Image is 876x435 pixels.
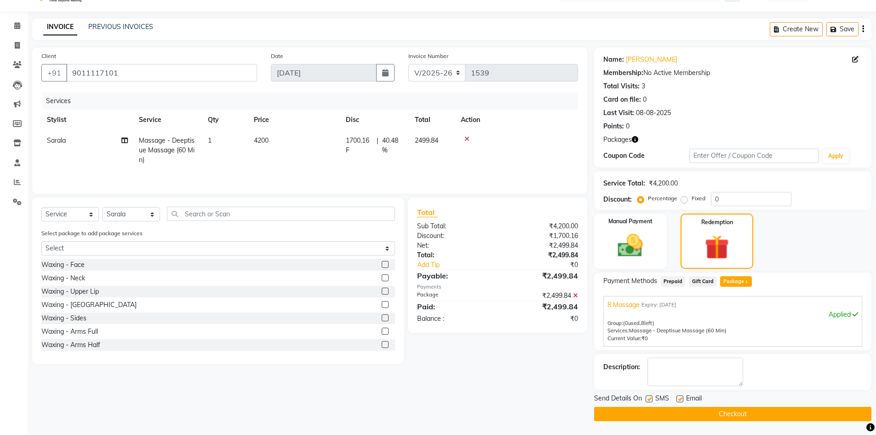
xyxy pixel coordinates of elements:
[410,291,498,301] div: Package
[41,260,85,270] div: Waxing - Face
[340,110,409,130] th: Disc
[498,301,585,312] div: ₹2,499.84
[41,313,86,323] div: Waxing - Sides
[382,136,404,155] span: 40.48 %
[594,394,642,405] span: Send Details On
[248,110,340,130] th: Price
[607,300,640,310] span: 8 Massage
[202,110,248,130] th: Qty
[607,327,629,334] span: Services:
[410,241,498,250] div: Net:
[603,195,632,204] div: Discount:
[689,276,716,287] span: Gift Card
[498,231,585,241] div: ₹1,700.16
[603,68,643,78] div: Membership:
[41,52,56,60] label: Client
[498,270,585,281] div: ₹2,499.84
[641,335,648,342] span: ₹0
[641,301,676,309] span: Expiry: [DATE]
[167,207,395,221] input: Search or Scan
[655,394,669,405] span: SMS
[498,291,585,301] div: ₹2,499.84
[254,136,269,145] span: 4200
[641,81,645,91] div: 3
[41,300,137,310] div: Waxing - [GEOGRAPHIC_DATA]
[41,327,98,336] div: Waxing - Arms Full
[603,362,640,372] div: Description:
[626,122,630,131] div: 0
[649,179,678,188] div: ₹4,200.00
[410,231,498,241] div: Discount:
[608,217,653,226] label: Manual Payment
[377,136,378,155] span: |
[271,52,283,60] label: Date
[661,276,686,287] span: Prepaid
[648,194,677,203] label: Percentage
[409,110,455,130] th: Total
[512,260,585,270] div: ₹0
[643,95,647,104] div: 0
[42,93,585,110] div: Services
[498,241,585,250] div: ₹2,499.84
[410,314,498,324] div: Balance :
[415,136,438,145] span: 2499.84
[410,250,498,260] div: Total:
[346,136,373,155] span: 1700.16 F
[692,194,705,203] label: Fixed
[408,52,448,60] label: Invoice Number
[607,335,641,342] span: Current Value:
[603,276,657,286] span: Payment Methods
[603,135,632,145] span: Packages
[498,250,585,260] div: ₹2,499.84
[603,108,634,118] div: Last Visit:
[498,314,585,324] div: ₹0
[826,22,859,36] button: Save
[133,110,202,130] th: Service
[603,151,690,161] div: Coupon Code
[410,221,498,231] div: Sub Total:
[610,231,651,260] img: _cash.svg
[603,68,862,78] div: No Active Membership
[66,64,257,81] input: Search by Name/Mobile/Email/Code
[720,276,752,287] span: Package
[686,394,702,405] span: Email
[47,136,66,145] span: Sarala
[603,179,645,188] div: Service Total:
[410,270,498,281] div: Payable:
[41,340,100,350] div: Waxing - Arms Half
[417,208,438,217] span: Total
[629,327,727,334] span: Massage - Deeptisue Massage (60 Min)
[410,301,498,312] div: Paid:
[603,81,640,91] div: Total Visits:
[607,310,858,319] div: Applied
[498,221,585,231] div: ₹4,200.00
[641,320,644,326] span: 8
[455,110,578,130] th: Action
[607,320,623,326] span: Group:
[208,136,212,145] span: 1
[43,19,77,35] a: INVOICE
[410,260,512,270] a: Add Tip
[636,108,671,118] div: 08-08-2025
[603,122,624,131] div: Points:
[88,23,153,31] a: PREVIOUS INVOICES
[623,320,628,326] span: (0
[603,95,641,104] div: Card on file:
[41,229,143,238] label: Select package to add package services
[744,279,749,285] span: 1
[417,283,578,291] div: Payments
[594,407,871,421] button: Checkout
[139,136,195,164] span: Massage - Deeptisue Massage (60 Min)
[689,149,819,163] input: Enter Offer / Coupon Code
[623,320,654,326] span: used, left)
[41,110,133,130] th: Stylist
[701,218,733,226] label: Redemption
[41,287,99,296] div: Waxing - Upper Lip
[697,232,737,262] img: _gift.svg
[626,55,677,64] a: [PERSON_NAME]
[41,64,67,81] button: +91
[770,22,823,36] button: Create New
[41,273,85,283] div: Waxing - Neck
[823,149,849,163] button: Apply
[603,55,624,64] div: Name:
